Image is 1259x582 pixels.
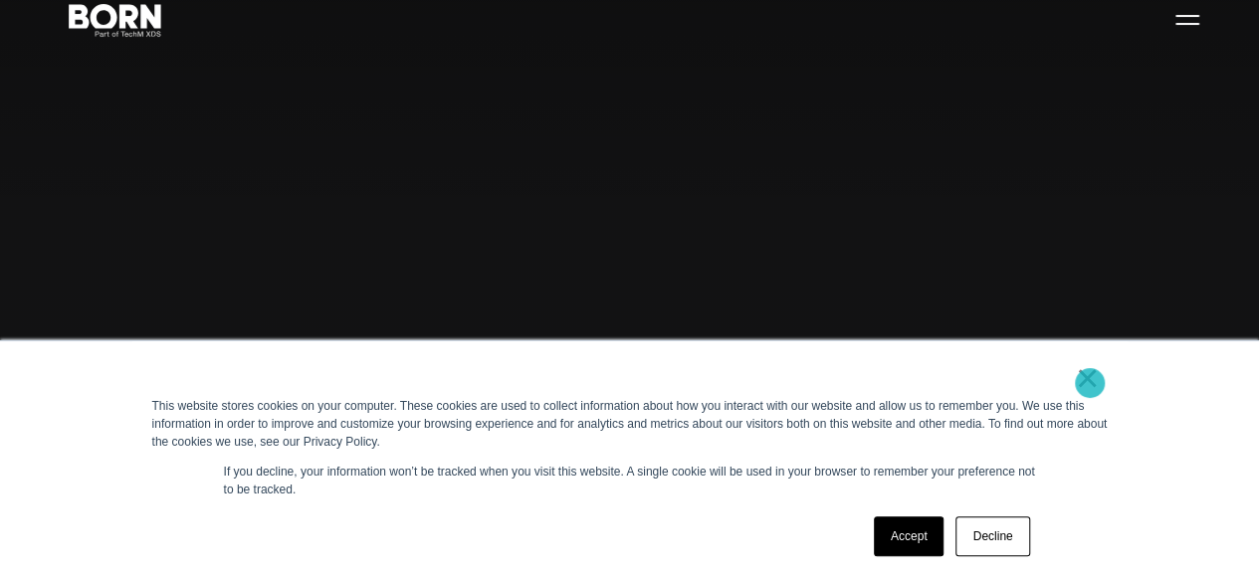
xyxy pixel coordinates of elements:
div: This website stores cookies on your computer. These cookies are used to collect information about... [152,397,1108,451]
a: × [1076,369,1100,387]
a: Decline [955,516,1029,556]
p: If you decline, your information won’t be tracked when you visit this website. A single cookie wi... [224,463,1036,498]
a: Accept [874,516,944,556]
